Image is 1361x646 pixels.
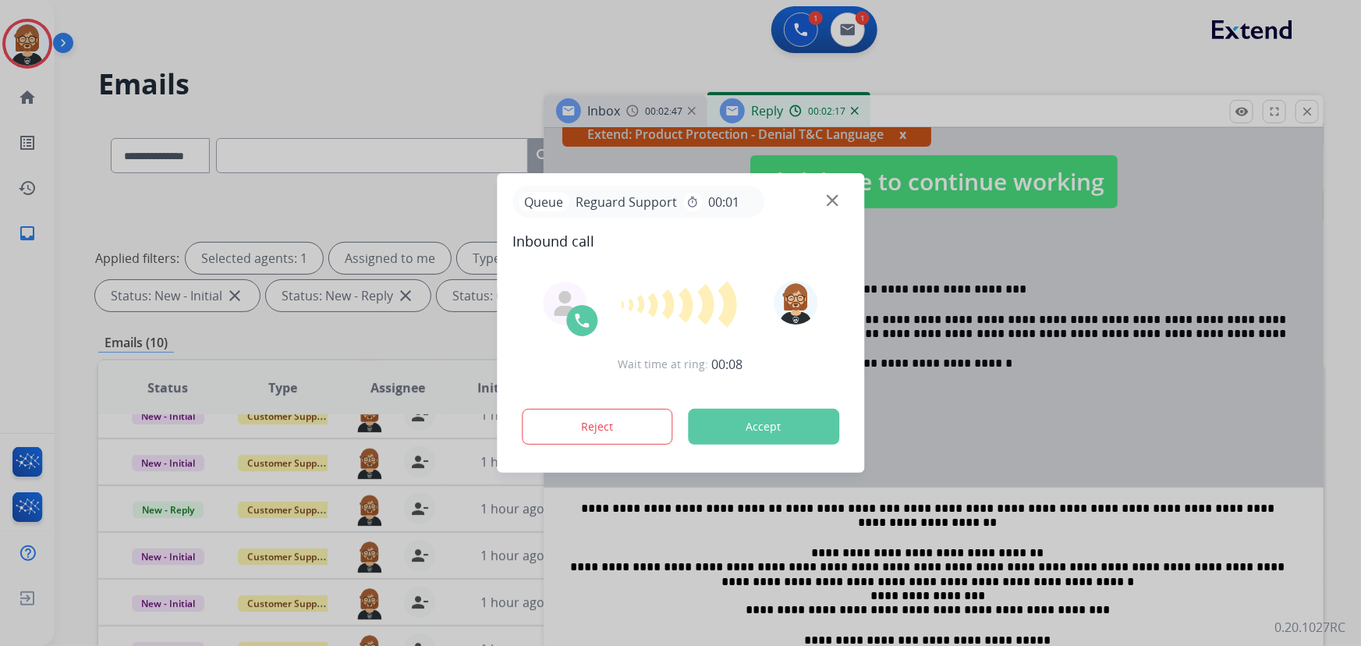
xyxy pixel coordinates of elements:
[552,291,577,316] img: agent-avatar
[519,192,569,211] p: Queue
[774,281,818,325] img: avatar
[686,196,699,208] mat-icon: timer
[688,409,839,445] button: Accept
[712,355,743,374] span: 00:08
[572,311,591,330] img: call-icon
[827,195,838,207] img: close-button
[522,409,673,445] button: Reject
[708,193,739,211] span: 00:01
[569,193,683,211] span: Reguard Support
[1274,618,1345,637] p: 0.20.1027RC
[512,230,849,252] span: Inbound call
[618,357,709,372] span: Wait time at ring:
